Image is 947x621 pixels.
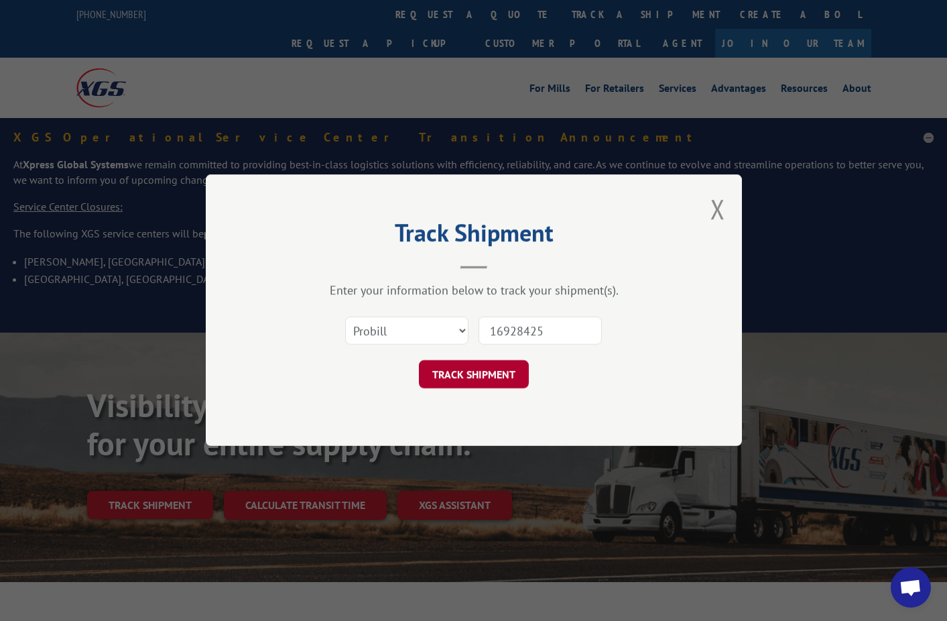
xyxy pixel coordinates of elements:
h2: Track Shipment [273,223,675,249]
input: Number(s) [479,317,602,345]
a: Open chat [891,567,931,608]
button: Close modal [710,191,725,227]
div: Enter your information below to track your shipment(s). [273,283,675,298]
button: TRACK SHIPMENT [419,361,529,389]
